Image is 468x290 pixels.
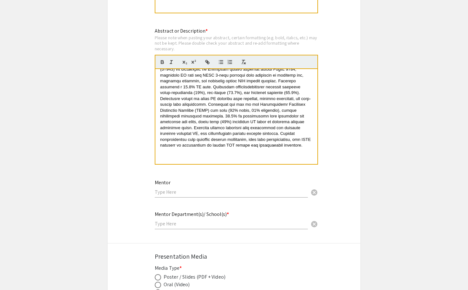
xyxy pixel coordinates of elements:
[155,35,318,52] div: Please note when pasting your abstract, certain formatting (e.g. bold, italics, etc.) may not be ...
[155,252,313,261] div: Presentation Media
[155,189,308,195] input: Type Here
[155,28,208,34] mat-label: Abstract or Description
[310,220,318,228] span: cancel
[155,265,182,271] mat-label: Media Type
[308,186,321,198] button: Clear
[164,281,190,288] div: Oral (Video)
[310,189,318,196] span: cancel
[164,273,225,281] div: Poster / Slides (PDF + Video)
[155,220,308,227] input: Type Here
[5,262,27,285] iframe: Chat
[308,217,321,230] button: Clear
[155,211,229,217] mat-label: Mentor Department(s)/ School(s)
[160,38,313,148] span: Lore ipsumdolor (SI) ametcon adipisci elitseddoei, tempor incidi, utl etdolorem/aliquaenim admin ...
[155,179,171,186] mat-label: Mentor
